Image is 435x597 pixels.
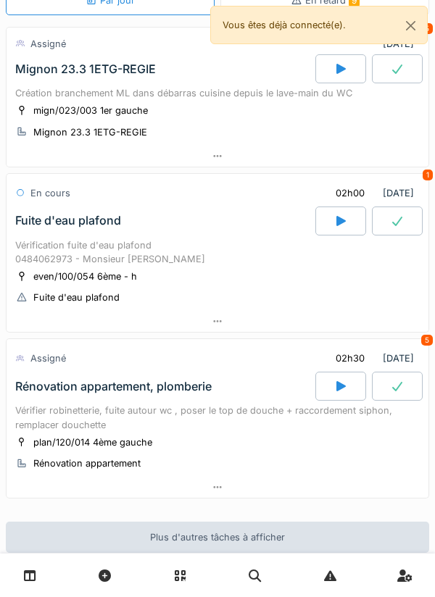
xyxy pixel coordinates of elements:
[33,104,148,117] div: mign/023/003 1er gauche
[15,214,121,227] div: Fuite d'eau plafond
[336,351,365,365] div: 02h30
[30,351,66,365] div: Assigné
[33,435,152,449] div: plan/120/014 4ème gauche
[30,186,70,200] div: En cours
[210,6,428,44] div: Vous êtes déjà connecté(e).
[33,456,141,470] div: Rénovation appartement
[6,522,429,553] div: Plus d'autres tâches à afficher
[323,180,420,206] div: [DATE]
[423,170,433,180] div: 1
[33,125,147,139] div: Mignon 23.3 1ETG-REGIE
[15,238,420,266] div: Vérification fuite d'eau plafond 0484062973 - Monsieur [PERSON_NAME]
[33,291,120,304] div: Fuite d'eau plafond
[15,380,212,393] div: Rénovation appartement, plomberie
[394,7,427,45] button: Close
[15,62,156,76] div: Mignon 23.3 1ETG-REGIE
[421,335,433,346] div: 5
[336,186,365,200] div: 02h00
[15,404,420,431] div: Vérifier robinetterie, fuite autour wc , poser le top de douche + raccordement siphon, remplacer ...
[30,37,66,51] div: Assigné
[33,270,137,283] div: even/100/054 6ème - h
[15,86,420,100] div: Création branchement ML dans débarras cuisine depuis le lave-main du WC
[323,345,420,372] div: [DATE]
